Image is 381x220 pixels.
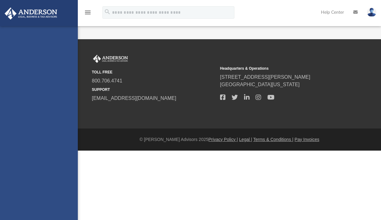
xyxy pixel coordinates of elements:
[84,12,92,16] a: menu
[209,137,238,142] a: Privacy Policy |
[220,66,344,71] small: Headquarters & Operations
[92,78,122,83] a: 800.706.4741
[220,82,300,87] a: [GEOGRAPHIC_DATA][US_STATE]
[92,87,216,92] small: SUPPORT
[253,137,294,142] a: Terms & Conditions |
[84,9,92,16] i: menu
[294,137,319,142] a: Pay Invoices
[239,137,252,142] a: Legal |
[92,96,176,101] a: [EMAIL_ADDRESS][DOMAIN_NAME]
[92,55,129,63] img: Anderson Advisors Platinum Portal
[92,69,216,75] small: TOLL FREE
[367,8,376,17] img: User Pic
[78,136,381,143] div: © [PERSON_NAME] Advisors 2025
[220,74,310,80] a: [STREET_ADDRESS][PERSON_NAME]
[104,8,111,15] i: search
[3,7,59,20] img: Anderson Advisors Platinum Portal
